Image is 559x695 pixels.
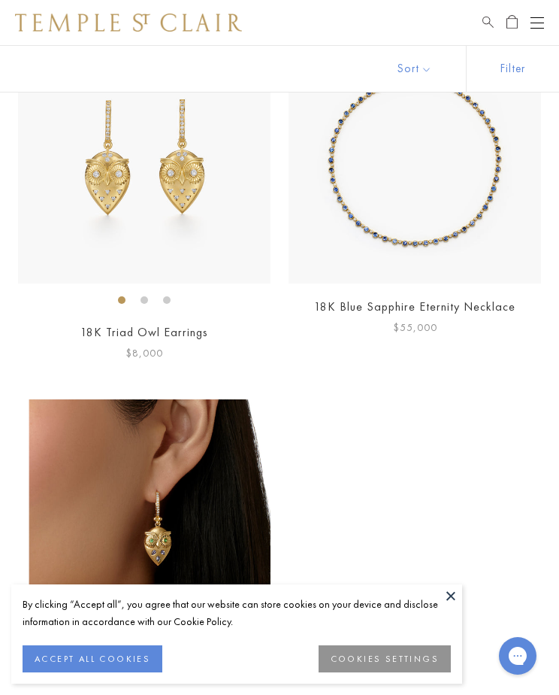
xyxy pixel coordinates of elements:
[15,14,242,32] img: Temple St. Clair
[466,46,559,92] button: Show filters
[530,14,544,32] button: Open navigation
[18,31,270,284] img: 18K Triad Owl Earrings
[393,319,437,336] span: $55,000
[125,344,163,362] span: $8,000
[364,46,466,92] button: Show sort by
[482,14,494,32] a: Search
[319,645,451,672] button: COOKIES SETTINGS
[80,324,208,340] a: 18K Triad Owl Earrings
[506,14,518,32] a: Open Shopping Bag
[491,632,544,680] iframe: Gorgias live chat messenger
[289,31,541,284] img: 18K Blue Sapphire Eternity Necklace
[23,645,162,672] button: ACCEPT ALL COOKIES
[29,399,282,652] img: E36887-OWLTZTG
[23,596,451,630] div: By clicking “Accept all”, you agree that our website can store cookies on your device and disclos...
[314,299,515,314] a: 18K Blue Sapphire Eternity Necklace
